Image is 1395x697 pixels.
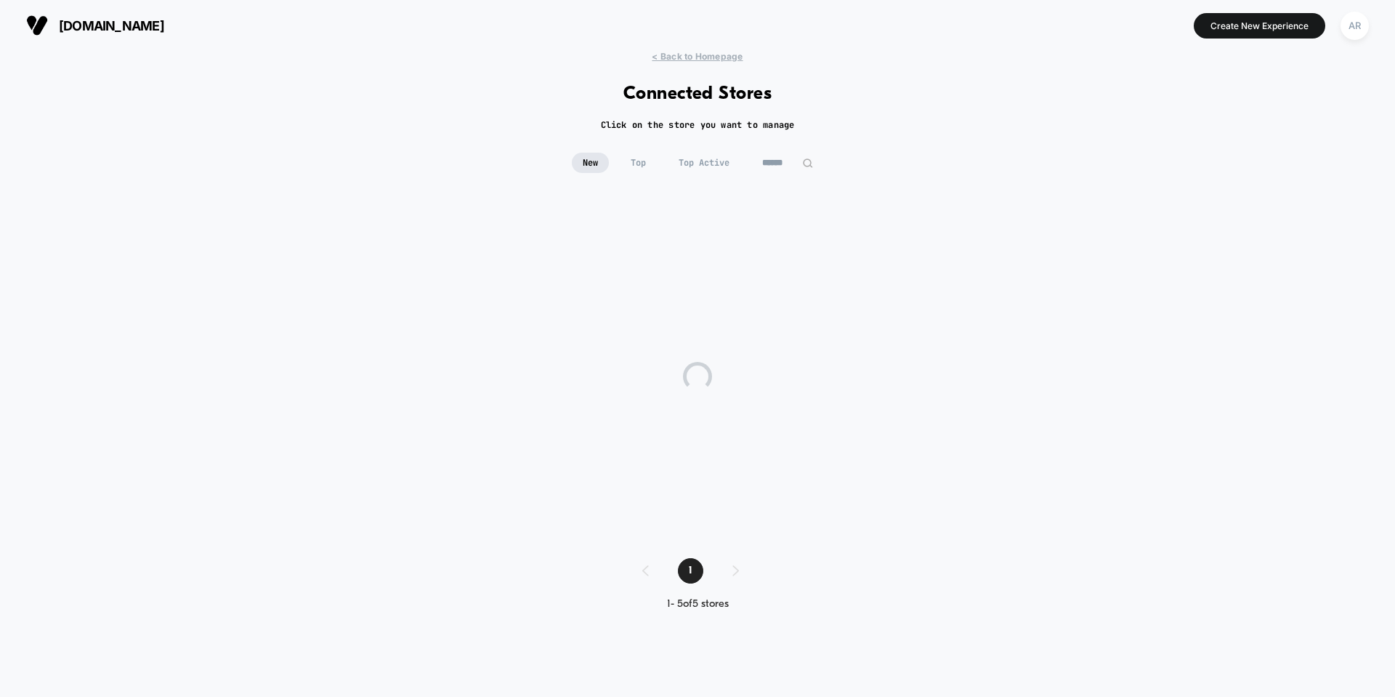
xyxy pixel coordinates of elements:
[652,51,743,62] span: < Back to Homepage
[1336,11,1373,41] button: AR
[1341,12,1369,40] div: AR
[620,153,657,173] span: Top
[601,119,795,131] h2: Click on the store you want to manage
[1194,13,1325,39] button: Create New Experience
[623,84,772,105] h1: Connected Stores
[26,15,48,36] img: Visually logo
[802,158,813,169] img: edit
[59,18,164,33] span: [DOMAIN_NAME]
[668,153,740,173] span: Top Active
[22,14,169,37] button: [DOMAIN_NAME]
[572,153,609,173] span: New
